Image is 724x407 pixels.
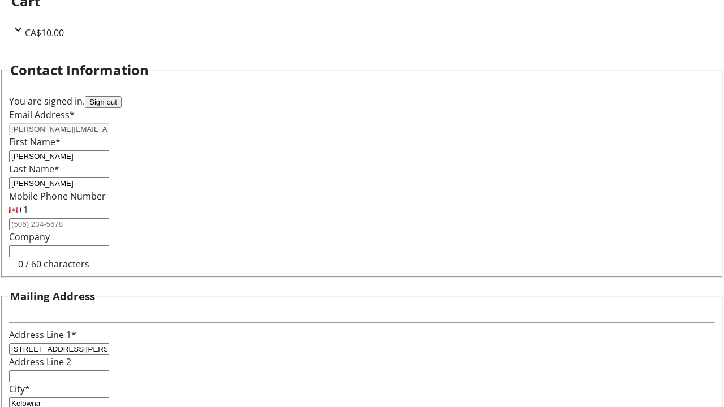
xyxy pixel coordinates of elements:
[9,218,109,230] input: (506) 234-5678
[9,94,715,108] div: You are signed in.
[9,328,76,341] label: Address Line 1*
[10,60,149,80] h2: Contact Information
[25,27,64,39] span: CA$10.00
[9,356,71,368] label: Address Line 2
[9,343,109,355] input: Address
[9,383,30,395] label: City*
[9,231,50,243] label: Company
[9,136,61,148] label: First Name*
[18,258,89,270] tr-character-limit: 0 / 60 characters
[9,163,59,175] label: Last Name*
[9,190,106,202] label: Mobile Phone Number
[85,96,122,108] button: Sign out
[10,288,95,304] h3: Mailing Address
[9,109,75,121] label: Email Address*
